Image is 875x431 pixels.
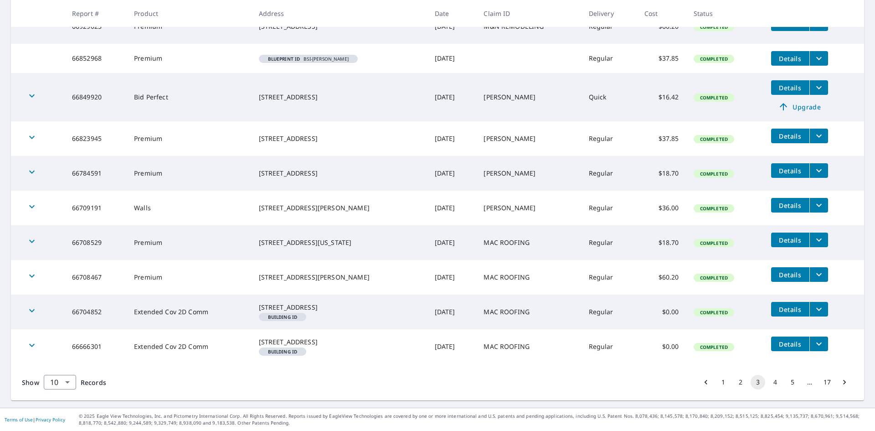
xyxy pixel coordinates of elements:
[809,302,828,317] button: filesDropdownBtn-66704852
[259,203,420,213] div: [STREET_ADDRESS][PERSON_NAME]
[771,337,809,351] button: detailsBtn-66666301
[637,295,686,329] td: $0.00
[771,302,809,317] button: detailsBtn-66704852
[777,132,804,140] span: Details
[476,225,581,260] td: MAC ROOFING
[695,24,733,30] span: Completed
[427,156,477,191] td: [DATE]
[771,233,809,247] button: detailsBtn-66708529
[809,80,828,95] button: filesDropdownBtn-66849920
[777,340,804,348] span: Details
[582,44,637,73] td: Regular
[427,329,477,364] td: [DATE]
[476,191,581,225] td: [PERSON_NAME]
[427,73,477,121] td: [DATE]
[582,73,637,121] td: Quick
[36,416,65,423] a: Privacy Policy
[427,191,477,225] td: [DATE]
[476,73,581,121] td: [PERSON_NAME]
[65,260,127,295] td: 66708467
[695,56,733,62] span: Completed
[262,57,354,61] span: BSI-[PERSON_NAME]
[259,93,420,102] div: [STREET_ADDRESS]
[582,121,637,156] td: Regular
[582,191,637,225] td: Regular
[809,233,828,247] button: filesDropdownBtn-66708529
[127,73,251,121] td: Bid Perfect
[582,156,637,191] td: Regular
[695,344,733,350] span: Completed
[637,156,686,191] td: $18.70
[65,191,127,225] td: 66709191
[777,166,804,175] span: Details
[751,375,765,389] button: page 3
[5,417,65,422] p: |
[768,375,782,389] button: Go to page 4
[809,337,828,351] button: filesDropdownBtn-66666301
[127,260,251,295] td: Premium
[699,375,713,389] button: Go to previous page
[5,416,33,423] a: Terms of Use
[697,375,853,389] nav: pagination navigation
[259,238,420,247] div: [STREET_ADDRESS][US_STATE]
[65,225,127,260] td: 66708529
[582,260,637,295] td: Regular
[476,121,581,156] td: [PERSON_NAME]
[65,156,127,191] td: 66784591
[476,329,581,364] td: MAC ROOFING
[771,163,809,178] button: detailsBtn-66784591
[259,338,420,347] div: [STREET_ADDRESS]
[771,198,809,213] button: detailsBtn-66709191
[637,329,686,364] td: $0.00
[637,121,686,156] td: $37.85
[427,260,477,295] td: [DATE]
[22,378,39,387] span: Show
[44,375,76,389] div: Show 10 records
[777,101,823,112] span: Upgrade
[637,191,686,225] td: $36.00
[127,121,251,156] td: Premium
[809,51,828,66] button: filesDropdownBtn-66852968
[771,267,809,282] button: detailsBtn-66708467
[777,270,804,279] span: Details
[637,44,686,73] td: $37.85
[637,225,686,260] td: $18.70
[695,275,733,281] span: Completed
[716,375,731,389] button: Go to page 1
[837,375,852,389] button: Go to next page
[733,375,748,389] button: Go to page 2
[771,51,809,66] button: detailsBtn-66852968
[803,378,817,387] div: …
[268,57,300,61] em: Blueprint ID
[127,225,251,260] td: Premium
[65,44,127,73] td: 66852968
[695,171,733,177] span: Completed
[65,329,127,364] td: 66666301
[777,236,804,244] span: Details
[259,303,420,312] div: [STREET_ADDRESS]
[127,329,251,364] td: Extended Cov 2D Comm
[695,136,733,142] span: Completed
[259,169,420,178] div: [STREET_ADDRESS]
[65,121,127,156] td: 66823945
[476,156,581,191] td: [PERSON_NAME]
[809,267,828,282] button: filesDropdownBtn-66708467
[476,260,581,295] td: MAC ROOFING
[127,191,251,225] td: Walls
[771,99,828,114] a: Upgrade
[771,80,809,95] button: detailsBtn-66849920
[65,295,127,329] td: 66704852
[809,198,828,213] button: filesDropdownBtn-66709191
[695,205,733,212] span: Completed
[582,329,637,364] td: Regular
[637,73,686,121] td: $16.42
[809,163,828,178] button: filesDropdownBtn-66784591
[695,240,733,246] span: Completed
[777,83,804,92] span: Details
[259,273,420,282] div: [STREET_ADDRESS][PERSON_NAME]
[127,44,251,73] td: Premium
[268,349,298,354] em: Building ID
[777,305,804,314] span: Details
[637,260,686,295] td: $60.20
[427,121,477,156] td: [DATE]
